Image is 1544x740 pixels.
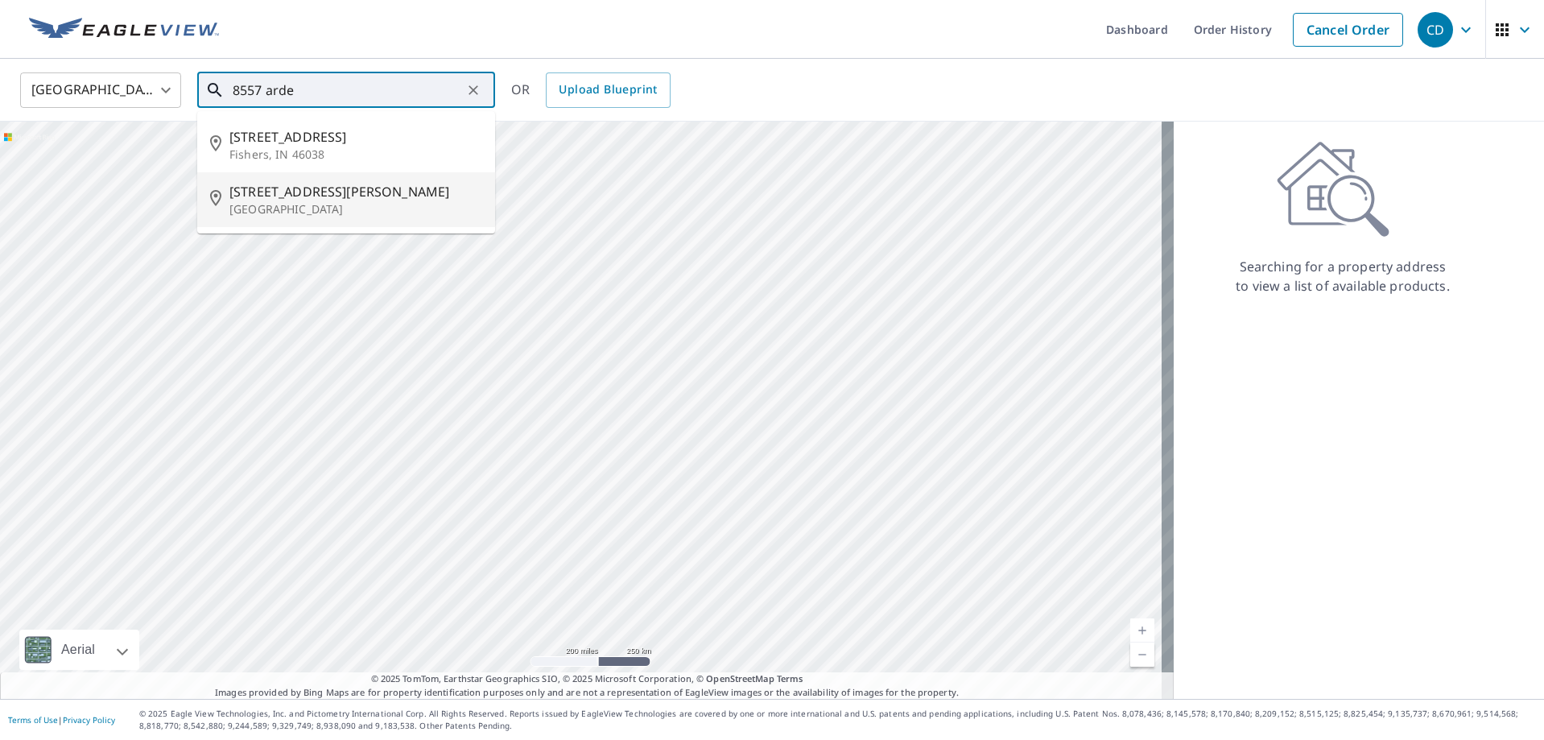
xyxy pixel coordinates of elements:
span: [STREET_ADDRESS] [229,127,482,147]
a: Terms of Use [8,714,58,726]
div: OR [511,72,671,108]
button: Clear [462,79,485,101]
a: Privacy Policy [63,714,115,726]
span: © 2025 TomTom, Earthstar Geographics SIO, © 2025 Microsoft Corporation, © [371,672,803,686]
p: Searching for a property address to view a list of available products. [1235,257,1451,296]
p: | [8,715,115,725]
a: Current Level 5, Zoom In [1130,618,1154,643]
span: Upload Blueprint [559,80,657,100]
p: Fishers, IN 46038 [229,147,482,163]
div: Aerial [56,630,100,670]
span: [STREET_ADDRESS][PERSON_NAME] [229,182,482,201]
a: Terms [777,672,803,684]
p: [GEOGRAPHIC_DATA] [229,201,482,217]
a: Cancel Order [1293,13,1403,47]
img: EV Logo [29,18,219,42]
a: Current Level 5, Zoom Out [1130,643,1154,667]
div: CD [1418,12,1453,48]
a: Upload Blueprint [546,72,670,108]
div: Aerial [19,630,139,670]
input: Search by address or latitude-longitude [233,68,462,113]
div: [GEOGRAPHIC_DATA] [20,68,181,113]
p: © 2025 Eagle View Technologies, Inc. and Pictometry International Corp. All Rights Reserved. Repo... [139,708,1536,732]
a: OpenStreetMap [706,672,774,684]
